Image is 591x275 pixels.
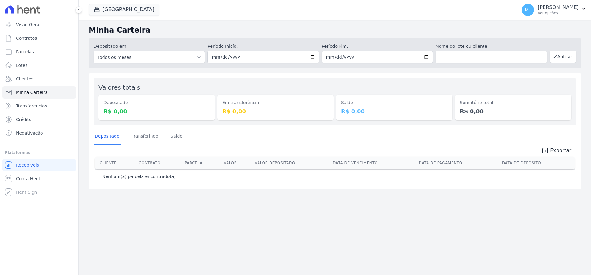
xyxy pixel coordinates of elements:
th: Contrato [136,157,182,169]
dt: Depositado [103,99,210,106]
dd: R$ 0,00 [460,107,566,115]
a: Saldo [169,129,184,145]
th: Valor [221,157,252,169]
th: Data de Pagamento [416,157,500,169]
a: Negativação [2,127,76,139]
a: unarchive Exportar [537,147,576,156]
i: unarchive [541,147,549,154]
a: Transferências [2,100,76,112]
th: Parcela [182,157,221,169]
button: Aplicar [550,51,576,63]
button: [GEOGRAPHIC_DATA] [89,4,159,15]
span: Recebíveis [16,162,39,168]
span: Transferências [16,103,47,109]
label: Período Inicío: [207,43,319,50]
a: Transferindo [131,129,160,145]
span: Contratos [16,35,37,41]
th: Cliente [95,157,136,169]
a: Lotes [2,59,76,71]
span: Exportar [550,147,571,154]
a: Clientes [2,73,76,85]
th: Data de Depósito [500,157,575,169]
span: Parcelas [16,49,34,55]
dt: Saldo [341,99,448,106]
span: Lotes [16,62,28,68]
h2: Minha Carteira [89,25,581,36]
label: Nome do lote ou cliente: [436,43,547,50]
dd: R$ 0,00 [103,107,210,115]
span: ML [525,8,531,12]
a: Recebíveis [2,159,76,171]
span: Conta Hent [16,176,40,182]
a: Parcelas [2,46,76,58]
a: Minha Carteira [2,86,76,99]
span: Minha Carteira [16,89,48,95]
dt: Em transferência [222,99,329,106]
div: Plataformas [5,149,74,156]
button: ML [PERSON_NAME] Ver opções [517,1,591,18]
th: Valor Depositado [252,157,330,169]
a: Depositado [94,129,121,145]
label: Período Fim: [322,43,433,50]
dt: Somatório total [460,99,566,106]
a: Contratos [2,32,76,44]
dd: R$ 0,00 [341,107,448,115]
th: Data de Vencimento [330,157,416,169]
label: Valores totais [98,84,140,91]
a: Conta Hent [2,172,76,185]
p: Nenhum(a) parcela encontrado(a) [102,173,176,180]
dd: R$ 0,00 [222,107,329,115]
span: Negativação [16,130,43,136]
a: Visão Geral [2,18,76,31]
p: [PERSON_NAME] [538,4,579,10]
span: Clientes [16,76,33,82]
a: Crédito [2,113,76,126]
span: Crédito [16,116,32,123]
p: Ver opções [538,10,579,15]
span: Visão Geral [16,22,41,28]
label: Depositado em: [94,44,128,49]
